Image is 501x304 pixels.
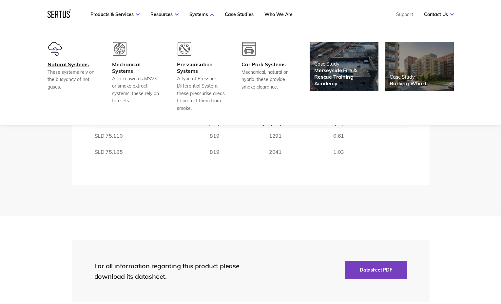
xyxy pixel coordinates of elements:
div: Case Study [390,74,427,80]
div: A type of Pressure Differential System, these pressurise areas to protect them from smoke. [177,75,225,112]
div: Car Park Systems [241,61,290,68]
button: Datasheet PDF [345,261,407,279]
td: 819 [157,144,219,160]
div: Pressurisation Systems [177,61,225,74]
td: 0.61 [282,128,344,144]
td: SLD 75.110 [95,128,157,144]
div: These systems rely on the buoyancy of hot gases. [48,69,96,91]
a: Support [396,11,413,17]
a: Case StudyMerseyside Fire & Rescue Training Academy [310,42,378,91]
div: Merseyside Fire & Rescue Training Academy [314,67,374,87]
td: SLD 75.185 [95,144,157,160]
a: Resources [150,11,179,17]
a: Products & Services [90,11,140,17]
td: 1.03 [282,144,344,160]
div: For all information regarding this product please download its datasheet. [94,261,252,282]
a: Car Park SystemsMechanical, natural or hybrid, these provide smoke clearance. [241,42,290,112]
div: Also known as MSVS or smoke extract systems, these rely on fan sets. [112,75,161,105]
a: Case Studies [225,11,254,17]
div: Natural Systems [48,61,96,68]
a: Pressurisation SystemsA type of Pressure Differential System, these pressurise areas to protect t... [177,42,225,112]
td: 1291 [219,128,281,144]
td: 819 [157,128,219,144]
a: Contact Us [424,11,454,17]
div: Barking Wharf [390,80,427,87]
a: Mechanical SystemsAlso known as MSVS or smoke extract systems, these rely on fan sets. [112,42,161,112]
td: 2041 [219,144,281,160]
img: group-601-1.svg [48,42,62,56]
div: Case Study [314,61,374,67]
div: Mechanical, natural or hybrid, these provide smoke clearance. [241,69,290,91]
a: Case StudyBarking Wharf [385,42,454,91]
div: Mechanical Systems [112,61,161,74]
iframe: Chat Widget [383,228,501,304]
a: Who We Are [264,11,293,17]
a: Systems [189,11,214,17]
a: Natural SystemsThese systems rely on the buoyancy of hot gases. [48,42,96,112]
